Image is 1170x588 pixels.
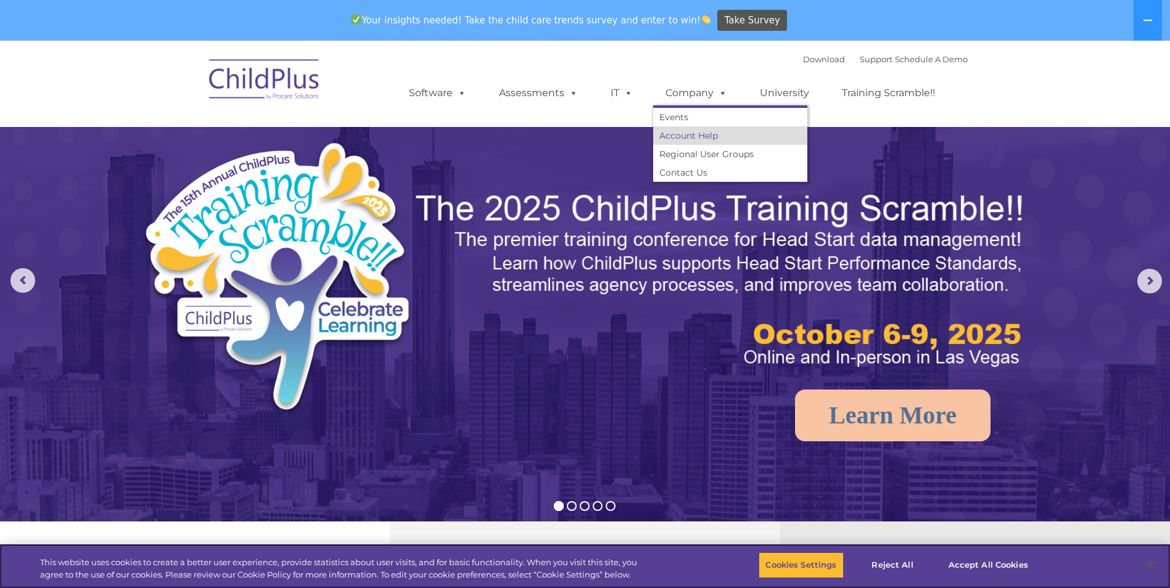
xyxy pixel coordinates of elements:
a: Support [860,54,892,64]
a: Account Help [653,126,807,145]
button: Accept All Cookies [942,552,1035,578]
a: Download [803,54,845,64]
button: Cookies Settings [759,552,843,578]
a: Events [653,108,807,126]
span: Last name [171,81,209,91]
a: Schedule A Demo [895,54,968,64]
button: Close [1137,552,1164,579]
button: Reject All [854,552,931,578]
img: 👏 [701,15,711,24]
span: Your insights needed! Take the child care trends survey and enter to win! [347,8,716,32]
a: Regional User Groups [653,145,807,163]
a: Learn More [795,390,991,441]
font: | [803,54,968,64]
a: Contact Us [653,163,807,182]
a: Take Survey [717,10,787,31]
img: ✅ [352,15,361,24]
span: Take Survey [725,10,780,31]
a: IT [598,81,645,105]
a: Company [653,81,739,105]
a: Software [397,81,479,105]
div: This website uses cookies to create a better user experience, provide statistics about user visit... [40,557,643,581]
span: Phone number [171,132,224,141]
a: Assessments [487,81,590,105]
img: ChildPlus by Procare Solutions [203,51,326,112]
a: University [748,81,822,105]
a: Training Scramble!! [830,81,947,105]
